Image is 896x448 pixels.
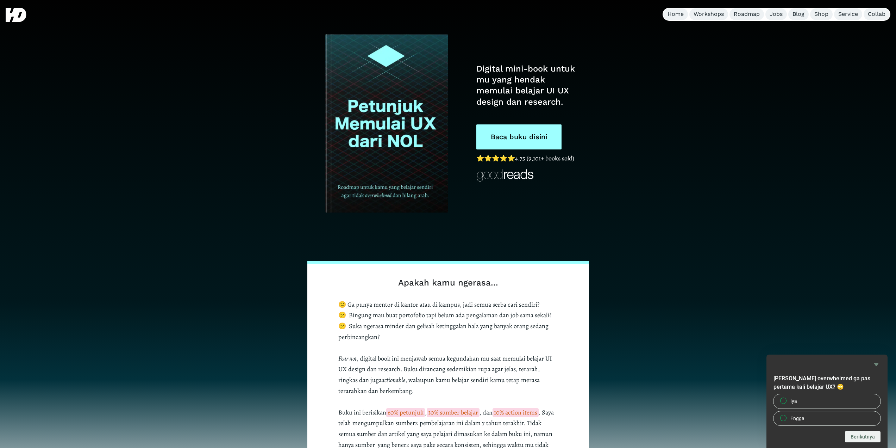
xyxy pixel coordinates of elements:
[729,8,764,20] a: Roadmap
[838,11,858,18] div: Service
[773,394,881,425] div: Ngerasa overwhelmed ga pas pertama kali belajar UX? 🙄
[790,415,804,422] span: Engga
[845,431,881,442] button: Next question
[765,8,787,20] a: Jobs
[810,8,833,20] a: Shop
[689,8,728,20] a: Workshops
[476,154,515,162] a: ⭐️⭐️⭐️⭐️⭐️
[788,8,809,20] a: Blog
[792,11,804,18] div: Blog
[386,408,425,417] span: 60% petunjuk
[663,8,688,20] a: Home
[476,63,578,108] h1: Digital mini-book untuk mu yang hendak memulai belajar UI UX design dan research.
[476,124,562,149] a: Baca buku disini
[864,8,890,20] a: Collab
[427,408,480,417] span: 30% sumber belajar
[476,153,578,164] h1: 4.75 (9,101+ books sold)
[814,11,828,18] div: Shop
[773,360,881,442] div: Ngerasa overwhelmed ga pas pertama kali belajar UX? 🙄
[668,11,684,18] div: Home
[338,354,357,363] em: Fear not
[834,8,862,20] a: Service
[770,11,783,18] div: Jobs
[338,278,558,288] h2: Apakah kamu ngerasa...
[790,398,797,405] span: Iya
[773,374,881,391] h2: Ngerasa overwhelmed ga pas pertama kali belajar UX? 🙄
[382,376,405,384] em: actionable
[734,11,760,18] div: Roadmap
[868,11,885,18] div: Collab
[694,11,724,18] div: Workshops
[872,360,881,369] button: Hide survey
[493,408,539,417] span: 10% action items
